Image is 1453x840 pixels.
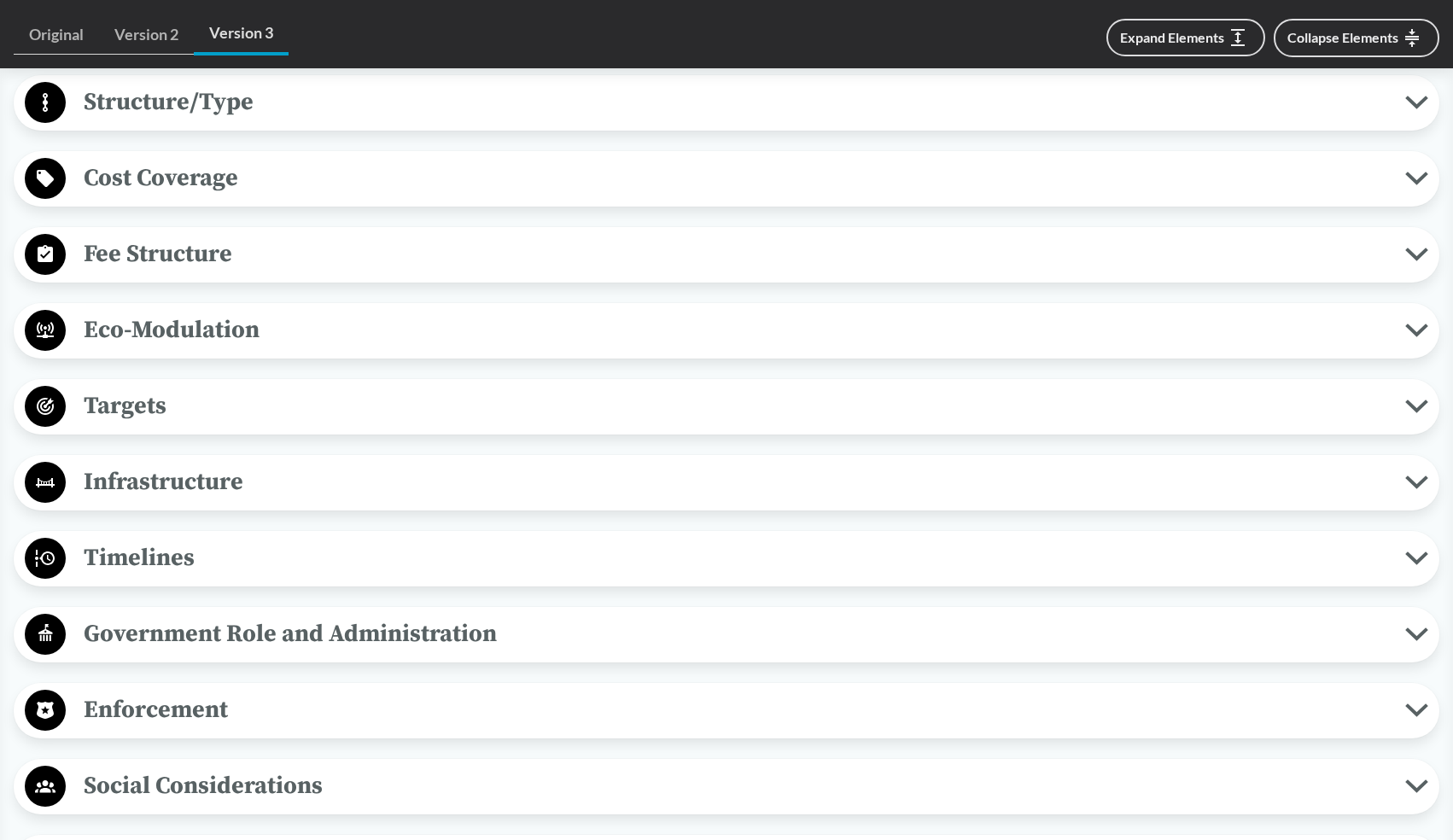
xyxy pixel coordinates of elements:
[20,81,1433,125] button: Structure/Type
[66,235,1405,273] span: Fee Structure
[66,463,1405,501] span: Infrastructure
[1274,19,1439,57] button: Collapse Elements
[1106,19,1265,56] button: Expand Elements
[66,83,1405,121] span: Structure/Type
[66,159,1405,197] span: Cost Coverage
[66,539,1405,577] span: Timelines
[99,15,194,55] a: Version 2
[20,233,1433,277] button: Fee Structure
[194,14,289,55] a: Version 3
[20,309,1433,353] button: Eco-Modulation
[20,385,1433,429] button: Targets
[14,15,99,55] a: Original
[66,311,1405,349] span: Eco-Modulation
[20,765,1433,808] button: Social Considerations
[20,537,1433,580] button: Timelines
[20,689,1433,732] button: Enforcement
[20,613,1433,656] button: Government Role and Administration
[66,767,1405,805] span: Social Considerations
[66,615,1405,653] span: Government Role and Administration
[66,387,1405,425] span: Targets
[20,157,1433,201] button: Cost Coverage
[66,691,1405,729] span: Enforcement
[20,461,1433,505] button: Infrastructure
